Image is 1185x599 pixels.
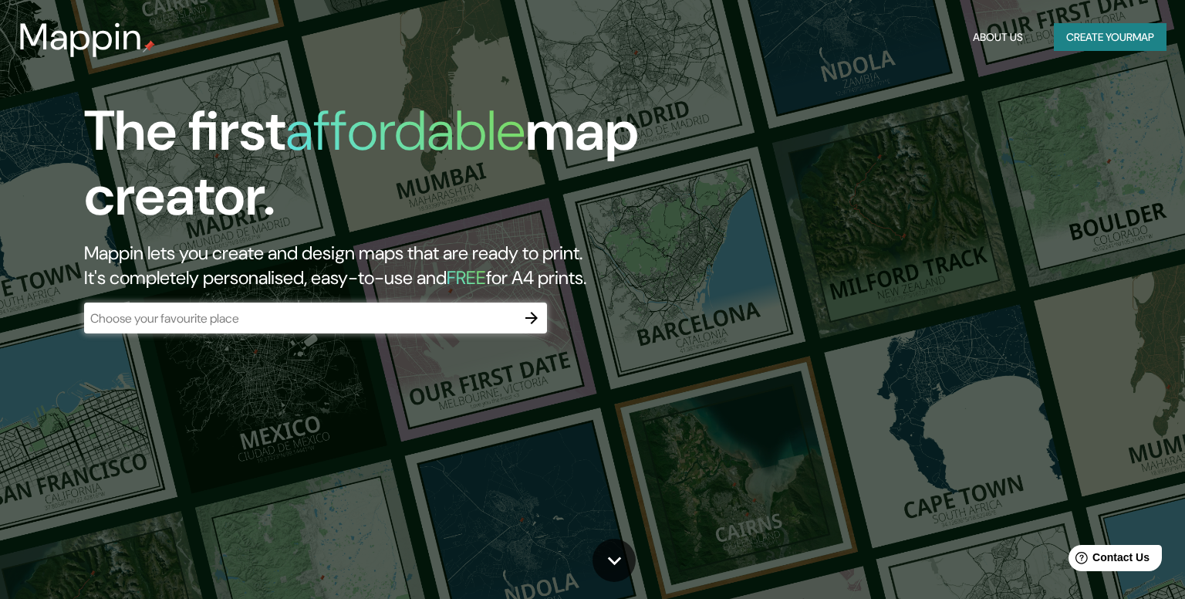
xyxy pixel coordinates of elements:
[447,266,486,289] h5: FREE
[143,40,155,52] img: mappin-pin
[1048,539,1168,582] iframe: Help widget launcher
[19,15,143,59] h3: Mappin
[285,95,525,167] h1: affordable
[84,241,677,290] h2: Mappin lets you create and design maps that are ready to print. It's completely personalised, eas...
[1054,23,1166,52] button: Create yourmap
[84,99,677,241] h1: The first map creator.
[84,310,516,327] input: Choose your favourite place
[967,23,1029,52] button: About Us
